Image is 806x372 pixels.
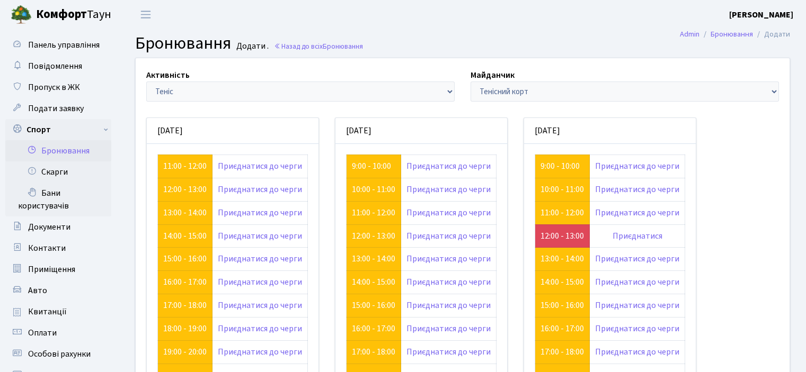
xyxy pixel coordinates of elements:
[28,348,91,360] span: Особові рахунки
[163,276,207,288] a: 16:00 - 17:00
[595,346,679,358] a: Приєднатися до черги
[147,118,318,144] div: [DATE]
[5,216,111,238] a: Документи
[406,207,491,219] a: Приєднатися до черги
[680,29,699,40] a: Admin
[5,183,111,216] a: Бани користувачів
[36,6,87,23] b: Комфорт
[541,207,584,219] a: 11:00 - 12:00
[28,285,47,296] span: Авто
[28,60,82,72] span: Повідомлення
[729,8,793,21] a: [PERSON_NAME]
[352,230,395,242] a: 12:00 - 13:00
[406,253,491,265] a: Приєднатися до черги
[541,300,584,311] a: 15:00 - 16:00
[5,259,111,280] a: Приміщення
[595,276,679,288] a: Приєднатися до черги
[28,103,84,114] span: Подати заявку
[28,221,70,233] span: Документи
[163,346,207,358] a: 19:00 - 20:00
[163,207,207,219] a: 13:00 - 14:00
[146,69,190,81] label: Активність
[28,81,80,93] span: Пропуск в ЖК
[595,323,679,334] a: Приєднатися до черги
[28,242,66,254] span: Контакти
[664,23,806,46] nav: breadcrumb
[406,300,491,311] a: Приєднатися до черги
[218,346,302,358] a: Приєднатися до черги
[218,230,302,242] a: Приєднатися до черги
[5,301,111,322] a: Квитанції
[5,161,111,183] a: Скарги
[5,238,111,259] a: Контакти
[406,160,491,172] a: Приєднатися до черги
[541,230,584,242] a: 12:00 - 13:00
[524,118,696,144] div: [DATE]
[711,29,753,40] a: Бронювання
[406,276,491,288] a: Приєднатися до черги
[274,41,363,51] a: Назад до всіхБронювання
[406,346,491,358] a: Приєднатися до черги
[352,160,391,172] a: 9:00 - 10:00
[5,322,111,343] a: Оплати
[729,9,793,21] b: [PERSON_NAME]
[5,119,111,140] a: Спорт
[28,327,57,339] span: Оплати
[218,184,302,195] a: Приєднатися до черги
[352,207,395,219] a: 11:00 - 12:00
[471,69,515,81] label: Майданчик
[352,253,395,265] a: 13:00 - 14:00
[5,34,111,56] a: Панель управління
[218,160,302,172] a: Приєднатися до черги
[541,323,584,334] a: 16:00 - 17:00
[36,6,111,24] span: Таун
[163,253,207,265] a: 15:00 - 16:00
[5,140,111,161] a: Бронювання
[5,343,111,365] a: Особові рахунки
[163,184,207,195] a: 12:00 - 13:00
[218,207,302,219] a: Приєднатися до черги
[352,346,395,358] a: 17:00 - 18:00
[28,264,75,275] span: Приміщення
[323,41,363,51] span: Бронювання
[613,230,662,242] a: Приєднатися
[541,184,584,195] a: 10:00 - 11:00
[595,160,679,172] a: Приєднатися до черги
[5,56,111,77] a: Повідомлення
[406,230,491,242] a: Приєднатися до черги
[541,160,580,172] a: 9:00 - 10:00
[541,253,584,265] a: 13:00 - 14:00
[218,323,302,334] a: Приєднатися до черги
[163,300,207,311] a: 17:00 - 18:00
[28,306,67,317] span: Квитанції
[595,184,679,195] a: Приєднатися до черги
[352,184,395,195] a: 10:00 - 11:00
[352,323,395,334] a: 16:00 - 17:00
[5,98,111,119] a: Подати заявку
[352,276,395,288] a: 14:00 - 15:00
[753,29,790,40] li: Додати
[163,230,207,242] a: 14:00 - 15:00
[5,280,111,301] a: Авто
[28,39,100,51] span: Панель управління
[218,276,302,288] a: Приєднатися до черги
[234,41,269,51] small: Додати .
[406,184,491,195] a: Приєднатися до черги
[11,4,32,25] img: logo.png
[595,253,679,265] a: Приєднатися до черги
[541,346,584,358] a: 17:00 - 18:00
[132,6,159,23] button: Переключити навігацію
[218,253,302,265] a: Приєднатися до черги
[595,300,679,311] a: Приєднатися до черги
[163,323,207,334] a: 18:00 - 19:00
[335,118,507,144] div: [DATE]
[541,276,584,288] a: 14:00 - 15:00
[135,31,231,56] span: Бронювання
[163,160,207,172] a: 11:00 - 12:00
[218,300,302,311] a: Приєднатися до черги
[595,207,679,219] a: Приєднатися до черги
[352,300,395,311] a: 15:00 - 16:00
[5,77,111,98] a: Пропуск в ЖК
[406,323,491,334] a: Приєднатися до черги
